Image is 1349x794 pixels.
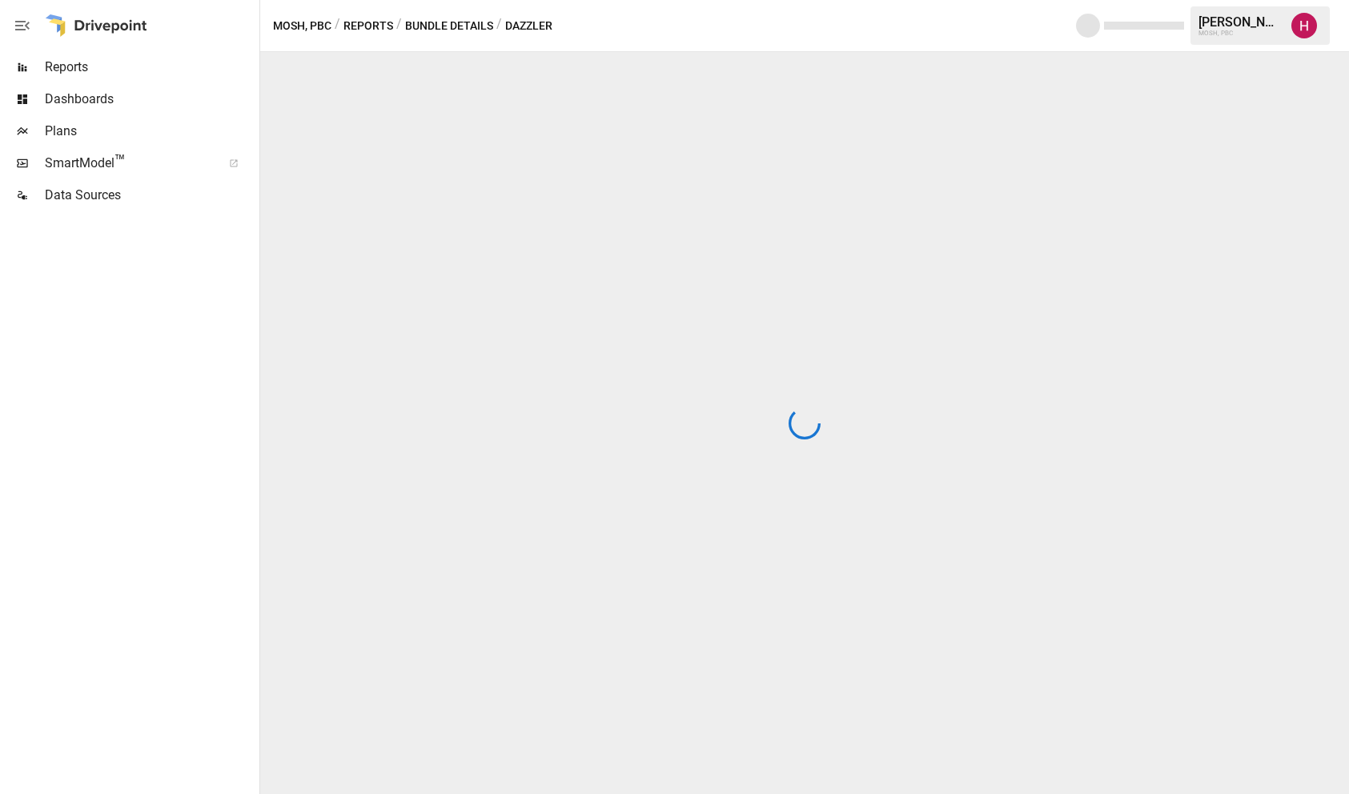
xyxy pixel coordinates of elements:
[405,16,493,36] button: Bundle Details
[45,154,211,173] span: SmartModel
[496,16,502,36] div: /
[1198,14,1282,30] div: [PERSON_NAME]
[45,122,256,141] span: Plans
[273,16,331,36] button: MOSH, PBC
[45,186,256,205] span: Data Sources
[335,16,340,36] div: /
[45,58,256,77] span: Reports
[343,16,393,36] button: Reports
[1291,13,1317,38] img: Hayton Oei
[45,90,256,109] span: Dashboards
[1198,30,1282,37] div: MOSH, PBC
[1282,3,1327,48] button: Hayton Oei
[114,151,126,171] span: ™
[396,16,402,36] div: /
